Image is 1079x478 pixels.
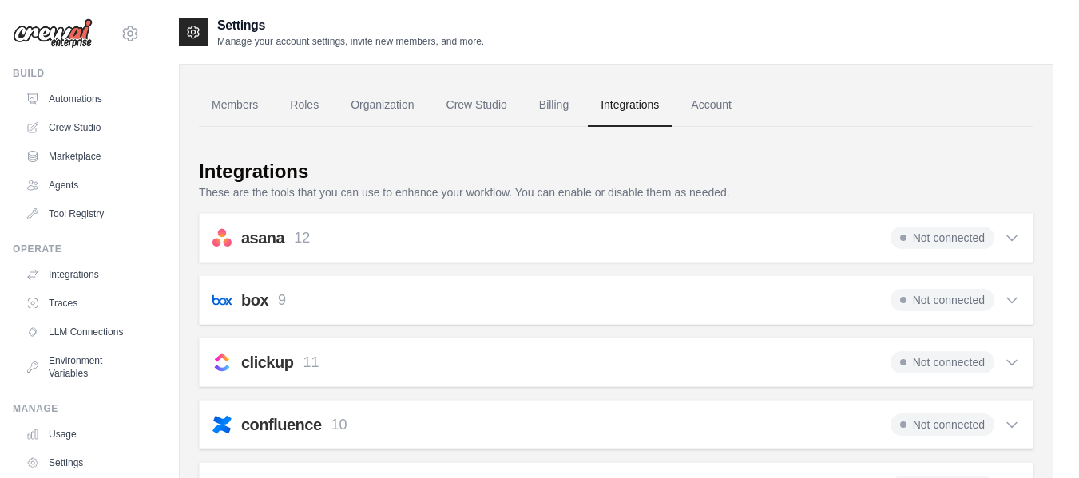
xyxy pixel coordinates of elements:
a: Roles [277,84,331,127]
h2: confluence [241,413,322,436]
a: Organization [338,84,426,127]
p: 10 [331,414,347,436]
p: 11 [303,352,319,373]
div: Build [13,67,140,80]
img: asana.svg [212,228,232,247]
p: Manage your account settings, invite new members, and more. [217,35,484,48]
span: Not connected [891,227,994,249]
img: clickup.svg [212,353,232,372]
a: Crew Studio [19,115,140,140]
img: Logo [13,18,93,49]
h2: asana [241,227,284,249]
h2: Settings [217,16,484,35]
a: Tool Registry [19,201,140,227]
p: 12 [294,227,310,249]
a: Account [678,84,744,127]
a: Traces [19,290,140,316]
a: LLM Connections [19,319,140,345]
a: Marketplace [19,144,140,169]
a: Integrations [19,262,140,287]
img: confluence.svg [212,415,232,434]
span: Not connected [891,351,994,373]
a: Agents [19,172,140,198]
div: Operate [13,243,140,255]
span: Not connected [891,289,994,311]
img: box.svg [212,290,232,310]
a: Settings [19,450,140,476]
h2: box [241,289,268,311]
div: Manage [13,402,140,415]
a: Billing [526,84,581,127]
a: Members [199,84,271,127]
a: Crew Studio [434,84,520,127]
p: 9 [278,290,286,311]
span: Not connected [891,413,994,436]
a: Automations [19,86,140,112]
div: Integrations [199,159,308,184]
h2: clickup [241,351,293,373]
p: These are the tools that you can use to enhance your workflow. You can enable or disable them as ... [199,184,1033,200]
a: Environment Variables [19,348,140,386]
a: Integrations [588,84,672,127]
a: Usage [19,421,140,447]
